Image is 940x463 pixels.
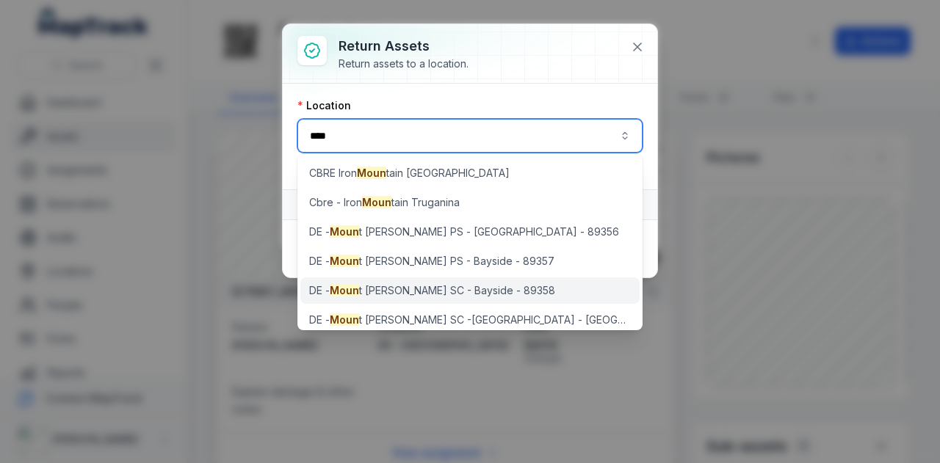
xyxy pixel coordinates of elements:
[339,56,469,71] div: Return assets to a location.
[309,254,554,269] span: DE - t [PERSON_NAME] PS - Bayside - 89357
[309,313,632,327] span: DE - t [PERSON_NAME] SC -[GEOGRAPHIC_DATA] - [GEOGRAPHIC_DATA] - 89359
[330,225,359,238] span: Moun
[297,98,351,113] label: Location
[283,190,657,219] button: Assets1
[330,313,359,326] span: Moun
[330,284,359,296] span: Moun
[357,167,386,179] span: Moun
[309,166,510,181] span: CBRE Iron tain [GEOGRAPHIC_DATA]
[309,195,460,210] span: Cbre - Iron tain Truganina
[362,196,391,208] span: Moun
[339,36,469,56] h3: Return assets
[309,283,555,298] span: DE - t [PERSON_NAME] SC - Bayside - 89358
[330,255,359,267] span: Moun
[309,225,619,239] span: DE - t [PERSON_NAME] PS - [GEOGRAPHIC_DATA] - 89356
